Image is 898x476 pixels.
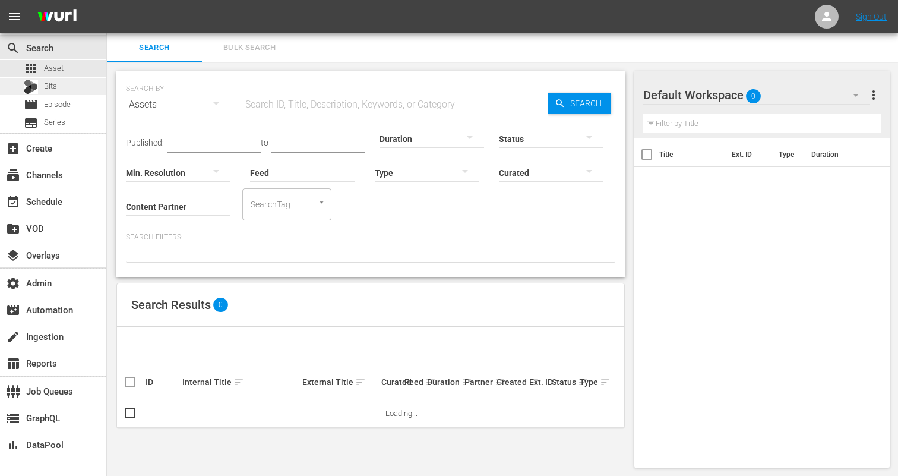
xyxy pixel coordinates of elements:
[29,3,86,31] img: ans4CAIJ8jUAAAAAAAAAAAAAAAAAAAAAAAAgQb4GAAAAAAAAAAAAAAAAAAAAAAAAJMjXAAAAAAAAAAAAAAAAAAAAAAAAgAT5G...
[24,61,38,75] span: Asset
[867,81,881,109] button: more_vert
[302,375,377,389] div: External Title
[464,375,493,389] div: Partner
[6,141,20,156] span: Create
[746,84,761,109] span: 0
[725,138,771,171] th: Ext. ID
[6,330,20,344] span: Ingestion
[126,88,230,121] div: Assets
[6,248,20,263] span: Overlays
[6,222,20,236] span: VOD
[6,195,20,209] span: Schedule
[261,138,268,147] span: to
[114,41,195,55] span: Search
[565,93,611,114] span: Search
[643,78,871,112] div: Default Workspace
[6,384,20,399] span: Job Queues
[427,375,460,389] div: Duration
[552,375,576,389] div: Status
[6,438,20,452] span: DataPool
[146,377,179,387] div: ID
[804,138,875,171] th: Duration
[6,41,20,55] span: Search
[580,375,595,389] div: Type
[461,377,472,387] span: sort
[44,62,64,74] span: Asset
[6,168,20,182] span: Channels
[182,375,299,389] div: Internal Title
[44,116,65,128] span: Series
[404,375,424,389] div: Feed
[659,138,725,171] th: Title
[6,303,20,317] span: Automation
[381,377,401,387] div: Curated
[529,377,549,387] div: Ext. ID
[355,377,366,387] span: sort
[6,411,20,425] span: GraphQL
[233,377,244,387] span: sort
[771,138,804,171] th: Type
[7,10,21,24] span: menu
[497,375,525,389] div: Created
[209,41,290,55] span: Bulk Search
[856,12,887,21] a: Sign Out
[44,99,71,111] span: Episode
[44,80,57,92] span: Bits
[126,232,615,242] p: Search Filters:
[548,93,611,114] button: Search
[6,276,20,291] span: Admin
[24,80,38,94] div: Bits
[126,138,164,147] span: Published:
[131,298,211,312] span: Search Results
[24,116,38,130] span: Series
[385,409,418,418] span: Loading...
[24,97,38,112] span: Episode
[213,298,228,312] span: 0
[6,357,20,371] span: Reports
[867,88,881,102] span: more_vert
[316,197,327,208] button: Open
